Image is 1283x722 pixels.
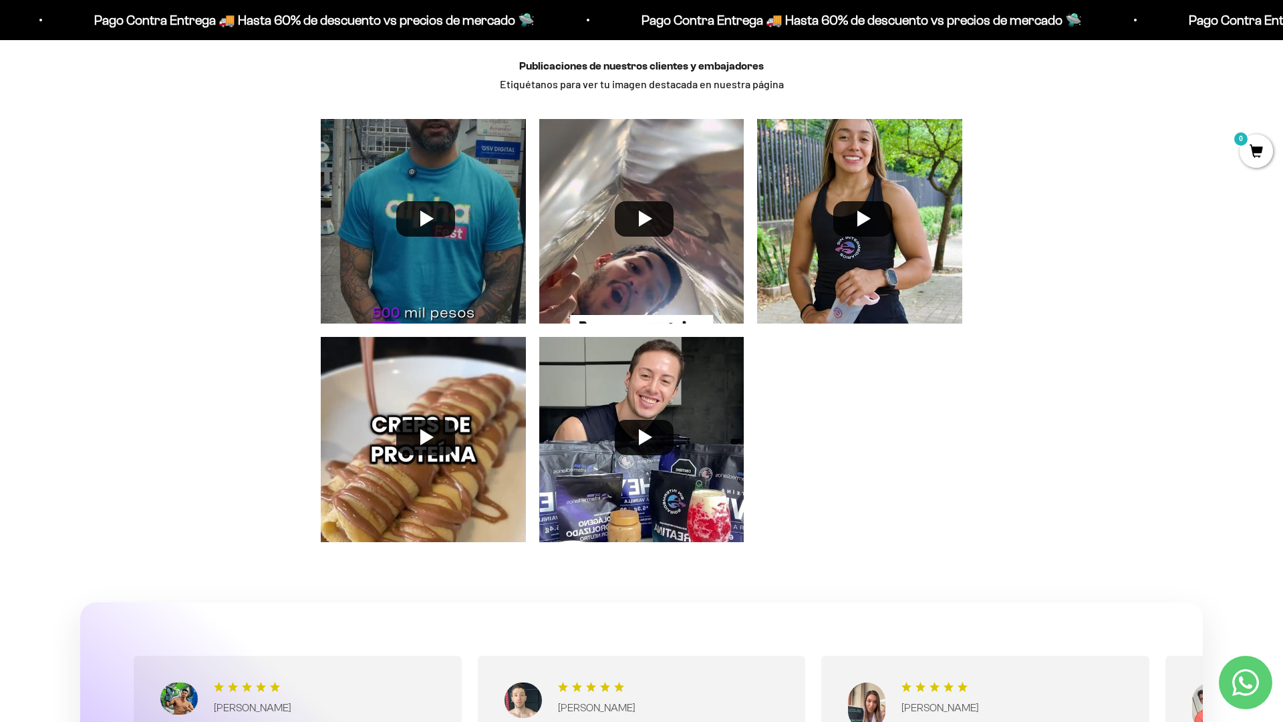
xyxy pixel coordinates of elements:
img: User picture [314,330,533,549]
p: [PERSON_NAME] [558,699,635,717]
p: Pago Contra Entrega 🚚 Hasta 60% de descuento vs precios de mercado 🛸 [597,9,1037,31]
div: Etiquétanos para ver tu imagen destacada en nuestra página [307,45,976,106]
h3: Publicaciones de nuestros clientes y embajadores [321,59,962,74]
img: User picture [314,112,533,331]
p: [PERSON_NAME] [214,699,291,717]
p: [PERSON_NAME] [901,699,979,717]
img: User picture [750,112,969,331]
img: User picture [533,330,751,549]
img: User picture [533,112,751,331]
a: 0 [1240,145,1273,160]
mark: 0 [1233,131,1249,147]
p: Pago Contra Entrega 🚚 Hasta 60% de descuento vs precios de mercado 🛸 [49,9,490,31]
